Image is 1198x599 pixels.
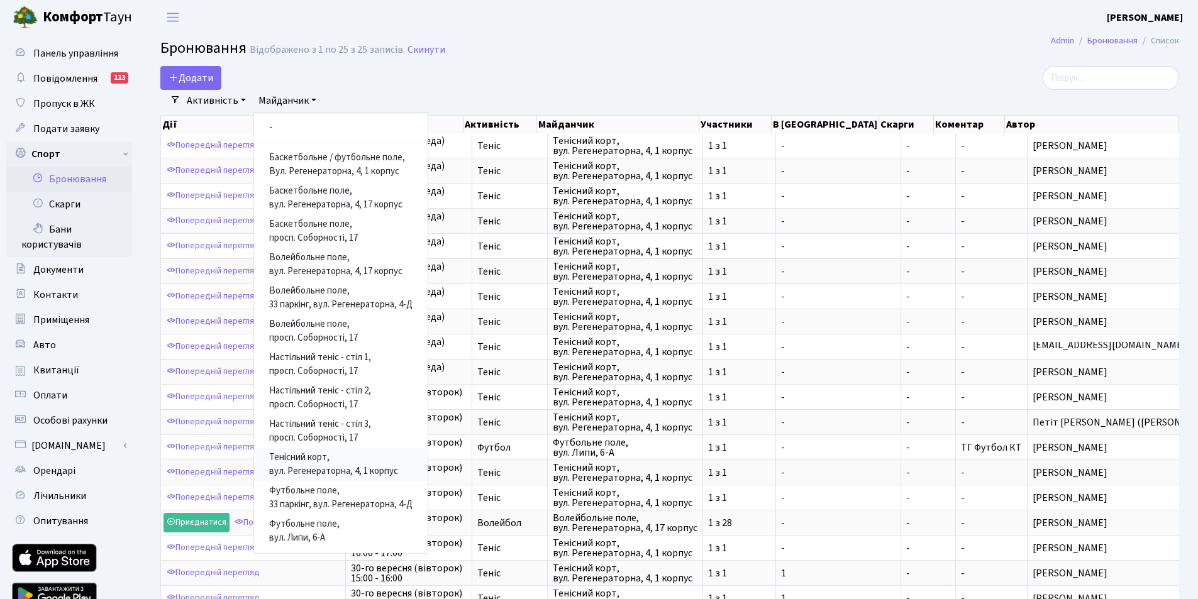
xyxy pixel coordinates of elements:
[6,257,132,282] a: Документи
[463,116,538,133] th: Активність
[182,90,251,111] a: Активність
[961,466,965,480] span: -
[1032,28,1198,54] nav: breadcrumb
[6,91,132,116] a: Пропуск в ЖК
[781,141,896,151] span: -
[33,47,118,60] span: Панель управління
[553,261,697,282] span: Тенісний корт, вул. Регенераторна, 4, 1 корпус
[164,186,263,206] a: Попередній перегляд
[906,392,950,402] span: -
[537,116,699,133] th: Майданчик
[6,66,132,91] a: Повідомлення113
[477,191,542,201] span: Теніс
[6,192,132,217] a: Скарги
[13,5,38,30] img: logo.png
[6,282,132,307] a: Контакти
[708,241,770,251] span: 1 з 1
[254,215,428,248] a: Баскетбольне поле,просп. Соборності, 17
[906,543,950,553] span: -
[961,315,965,329] span: -
[961,265,965,278] span: -
[961,491,965,505] span: -
[6,383,132,408] a: Оплати
[6,508,132,534] a: Опитування
[351,563,467,583] span: 30-го вересня (вівторок) 15:00 - 16:00
[160,37,247,59] span: Бронювання
[553,211,697,231] span: Тенісний корт, вул. Регенераторна, 4, 1 корпус
[553,412,697,432] span: Тенісний корт, вул. Регенераторна, 4, 1 корпус
[708,417,770,427] span: 1 з 1
[781,267,896,277] span: -
[879,116,934,133] th: Скарги
[553,312,697,332] span: Тенісний корт, вул. Регенераторна, 4, 1 корпус
[934,116,1005,133] th: Коментар
[253,90,321,111] a: Майданчик
[164,538,263,558] a: Попередній перегляд
[1107,11,1183,25] b: [PERSON_NAME]
[477,216,542,226] span: Теніс
[906,568,950,578] span: -
[477,292,542,302] span: Теніс
[6,358,132,383] a: Квитанції
[111,72,128,84] div: 113
[961,365,965,379] span: -
[6,217,132,257] a: Бани користувачів
[33,489,86,503] span: Лічильники
[6,141,132,167] a: Спорт
[254,182,428,215] a: Баскетбольне поле,вул. Регенераторна, 4, 17 корпус
[33,72,97,85] span: Повідомлення
[781,543,896,553] span: -
[161,116,332,133] th: Дії
[231,513,331,532] a: Попередній перегляд
[1107,10,1183,25] a: [PERSON_NAME]
[254,481,428,515] a: Футбольне поле,33 паркінг, вул. Регенераторна, 4-Д
[33,338,56,352] span: Авто
[160,66,221,90] button: Додати
[164,387,263,407] a: Попередній перегляд
[781,166,896,176] span: -
[906,141,950,151] span: -
[906,191,950,201] span: -
[708,442,770,453] span: 1 з 1
[164,463,263,482] a: Попередній перегляд
[961,541,965,555] span: -
[164,437,263,457] a: Попередній перегляд
[164,287,263,306] a: Попередній перегляд
[157,7,189,28] button: Переключити навігацію
[250,44,405,56] div: Відображено з 1 по 25 з 25 записів.
[254,282,428,315] a: Волейбольне поле,33 паркінг, вул. Регенераторна, 4-Д
[254,448,428,481] a: Тенісний корт,вул. Регенераторна, 4, 1 корпус
[164,412,263,432] a: Попередній перегляд
[781,518,896,528] span: -
[254,382,428,415] a: Настільний теніс - стіл 2,просп. Соборності, 17
[961,415,965,429] span: -
[254,515,428,548] a: Футбольне поле,вул. Липи, 6-А
[961,516,965,530] span: -
[781,568,896,578] span: 1
[33,263,84,277] span: Документи
[408,44,445,56] a: Скинути
[961,340,965,354] span: -
[254,348,428,382] a: Настільний теніс - стіл 1,просп. Соборності, 17
[961,139,965,153] span: -
[33,313,89,327] span: Приміщення
[164,136,263,155] a: Попередній перегляд
[961,214,965,228] span: -
[961,239,965,253] span: -
[708,392,770,402] span: 1 з 1
[164,513,230,532] a: Приєднатися
[33,514,88,528] span: Опитування
[33,122,99,136] span: Подати заявку
[1051,34,1074,47] a: Admin
[164,563,263,583] a: Попередній перегляд
[553,236,697,256] span: Тенісний корт, вул. Регенераторна, 4, 1 корпус
[781,191,896,201] span: -
[553,136,697,156] span: Тенісний корт, вул. Регенераторна, 4, 1 корпус
[6,483,132,508] a: Лічильники
[254,248,428,282] a: Волейбольне поле,вул. Регенераторна, 4, 17 корпус
[1087,34,1138,47] a: Бронювання
[708,317,770,327] span: 1 з 1
[164,261,263,281] a: Попередній перегляд
[553,387,697,407] span: Тенісний корт, вул. Регенераторна, 4, 1 корпус
[708,468,770,478] span: 1 з 1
